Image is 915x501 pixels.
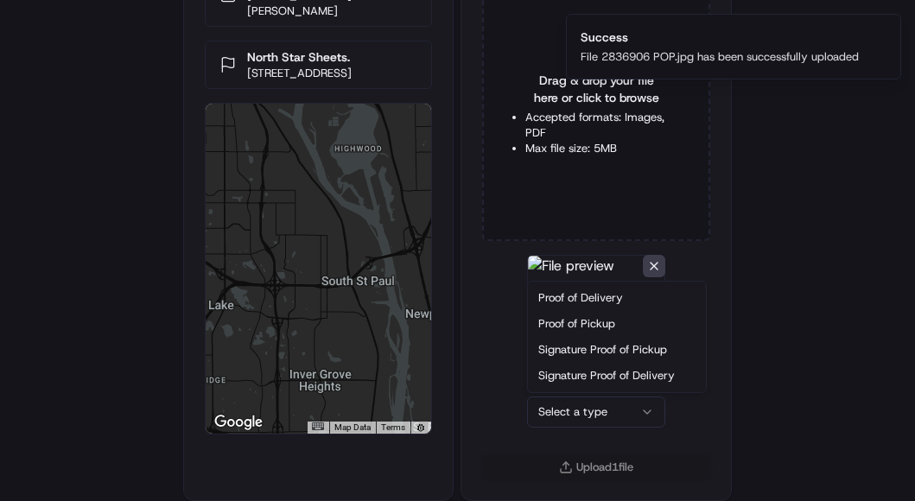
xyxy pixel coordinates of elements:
span: Signature Proof of Delivery [538,368,675,384]
span: Proof of Delivery [538,290,623,306]
div: File 2836906 POP.jpg has been successfully uploaded [581,49,859,65]
span: Proof of Pickup [538,316,615,332]
div: Success [581,29,859,46]
span: Signature Proof of Pickup [538,342,667,358]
